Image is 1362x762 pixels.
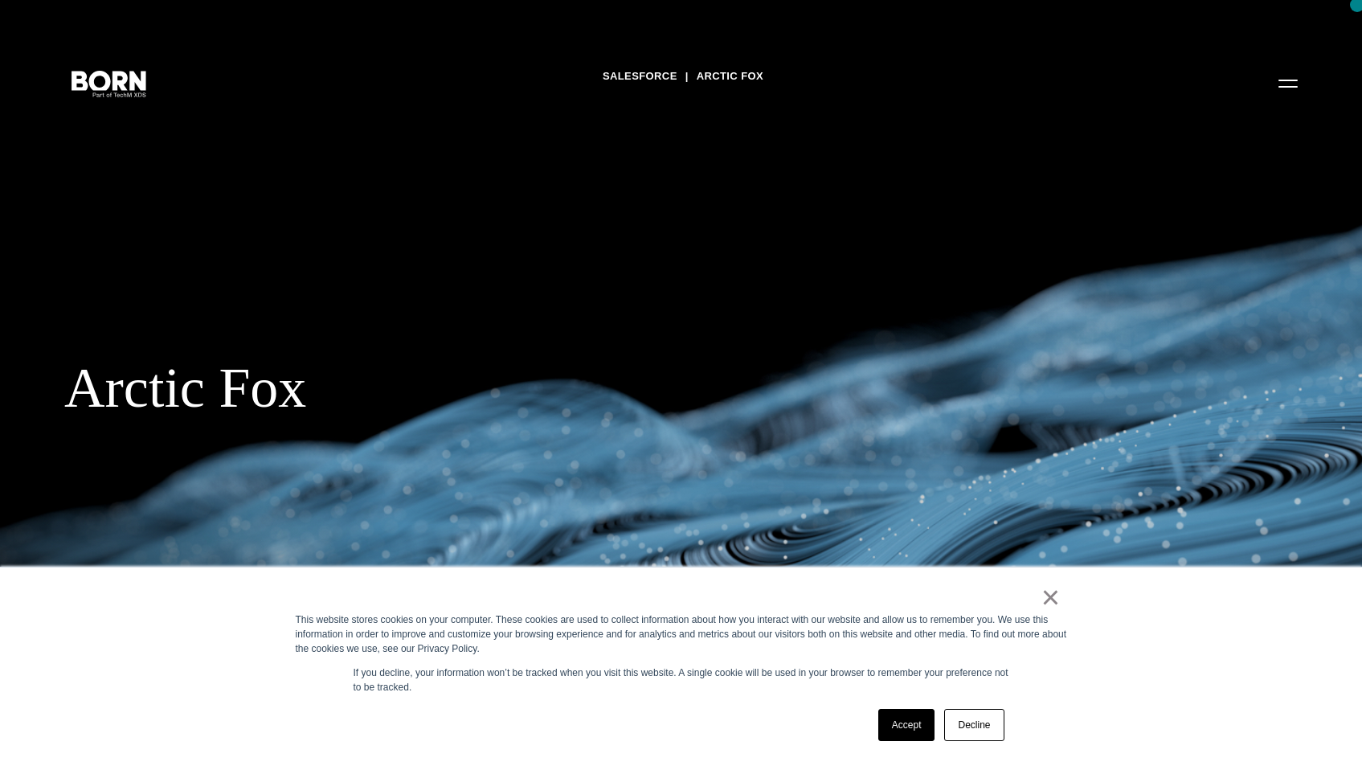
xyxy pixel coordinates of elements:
a: Decline [944,709,1004,741]
div: Arctic Fox [64,355,980,421]
a: Salesforce [603,64,677,88]
a: Arctic Fox [697,64,763,88]
div: This website stores cookies on your computer. These cookies are used to collect information about... [296,612,1067,656]
a: × [1041,590,1061,604]
button: Open [1269,66,1307,100]
a: Accept [878,709,935,741]
p: If you decline, your information won’t be tracked when you visit this website. A single cookie wi... [354,666,1009,694]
